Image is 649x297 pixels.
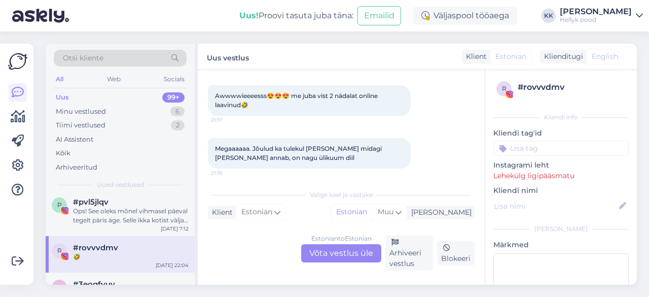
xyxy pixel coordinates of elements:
[493,185,629,196] p: Kliendi nimi
[56,162,97,173] div: Arhiveeritud
[241,207,272,218] span: Estonian
[208,190,475,200] div: Valige keel ja vastake
[560,8,632,16] div: [PERSON_NAME]
[437,241,475,266] div: Blokeeri
[56,148,70,158] div: Kõik
[413,7,517,25] div: Väljaspool tööaega
[215,92,379,109] span: Awwwwieeeesss😍😍😍 me juba vist 2 nädalat online laavinud🤣
[211,169,249,177] span: 21:18
[502,85,507,92] span: r
[494,201,617,212] input: Lisa nimi
[493,171,629,181] p: Lehekülg ligipääsmatu
[493,113,629,122] div: Kliendi info
[495,51,526,62] span: Estonian
[215,145,383,161] span: Megaaaaaa. Jõulud ka tulekul [PERSON_NAME] midagi [PERSON_NAME] annab, on nagu ülikuum diil
[378,207,393,216] span: Muu
[493,224,629,234] div: [PERSON_NAME]
[58,283,61,291] span: 3
[331,205,372,220] div: Estonian
[560,16,632,24] div: Hellyk pood
[105,73,123,86] div: Web
[57,247,62,254] span: r
[493,240,629,250] p: Märkmed
[56,120,105,130] div: Tiimi vestlused
[73,207,189,225] div: Ops! See oleks mõnel vihmasel päeval tegelt pàris äge. Selle ikka kotist vàlja võtad on tuju hea!😅
[540,51,583,62] div: Klienditugi
[560,8,643,24] a: [PERSON_NAME]Hellyk pood
[73,197,109,207] span: #pvl5jlqv
[97,180,144,189] span: Uued vestlused
[542,9,556,23] div: KK
[239,10,353,22] div: Proovi tasuta juba täna:
[63,53,103,63] span: Otsi kliente
[57,201,62,209] span: p
[73,243,118,252] span: #rovvvdmv
[462,51,487,62] div: Klient
[56,92,69,103] div: Uus
[385,236,433,271] div: Arhiveeri vestlus
[54,73,65,86] div: All
[162,92,185,103] div: 99+
[493,141,629,156] input: Lisa tag
[493,160,629,171] p: Instagrami leht
[161,225,189,233] div: [DATE] 7:12
[493,128,629,139] p: Kliendi tag'id
[56,135,93,145] div: AI Assistent
[311,234,372,243] div: Estonian to Estonian
[73,252,189,261] div: 🤣
[171,120,185,130] div: 2
[407,207,472,218] div: [PERSON_NAME]
[239,11,259,20] b: Uus!
[208,207,233,218] div: Klient
[170,107,185,117] div: 6
[8,52,27,71] img: Askly Logo
[156,261,189,269] div: [DATE] 22:04
[56,107,106,117] div: Minu vestlused
[357,6,401,25] button: Emailid
[518,81,626,93] div: # rovvvdmv
[207,50,249,63] label: Uus vestlus
[592,51,618,62] span: English
[211,116,249,124] span: 21:17
[73,280,115,289] span: #3eoqfvuy
[301,244,381,262] div: Võta vestlus üle
[162,73,187,86] div: Socials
